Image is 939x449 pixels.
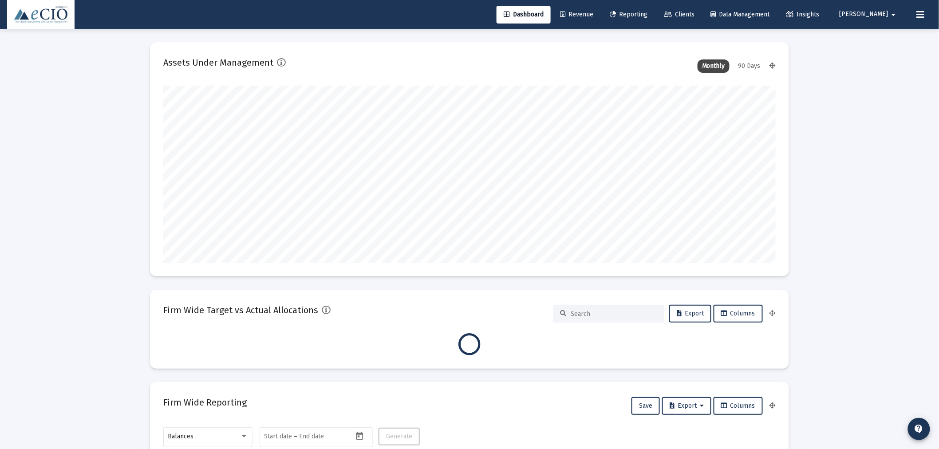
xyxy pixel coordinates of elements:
[639,402,652,410] span: Save
[163,395,247,410] h2: Firm Wide Reporting
[840,11,888,18] span: [PERSON_NAME]
[353,429,366,442] button: Open calendar
[670,402,704,410] span: Export
[704,6,777,24] a: Data Management
[560,11,593,18] span: Revenue
[264,433,292,440] input: Start date
[711,11,770,18] span: Data Management
[300,433,342,440] input: End date
[379,428,420,445] button: Generate
[662,397,711,415] button: Export
[657,6,702,24] a: Clients
[829,5,910,23] button: [PERSON_NAME]
[497,6,551,24] a: Dashboard
[677,310,704,317] span: Export
[698,59,730,73] div: Monthly
[163,55,273,70] h2: Assets Under Management
[888,6,899,24] mat-icon: arrow_drop_down
[714,305,763,323] button: Columns
[168,433,194,440] span: Balances
[734,59,765,73] div: 90 Days
[14,6,68,24] img: Dashboard
[786,11,820,18] span: Insights
[721,310,755,317] span: Columns
[504,11,544,18] span: Dashboard
[669,305,711,323] button: Export
[721,402,755,410] span: Columns
[664,11,694,18] span: Clients
[914,424,924,434] mat-icon: contact_support
[163,303,318,317] h2: Firm Wide Target vs Actual Allocations
[631,397,660,415] button: Save
[553,6,600,24] a: Revenue
[779,6,827,24] a: Insights
[571,310,658,318] input: Search
[294,433,298,440] span: –
[386,433,412,440] span: Generate
[603,6,655,24] a: Reporting
[714,397,763,415] button: Columns
[610,11,647,18] span: Reporting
